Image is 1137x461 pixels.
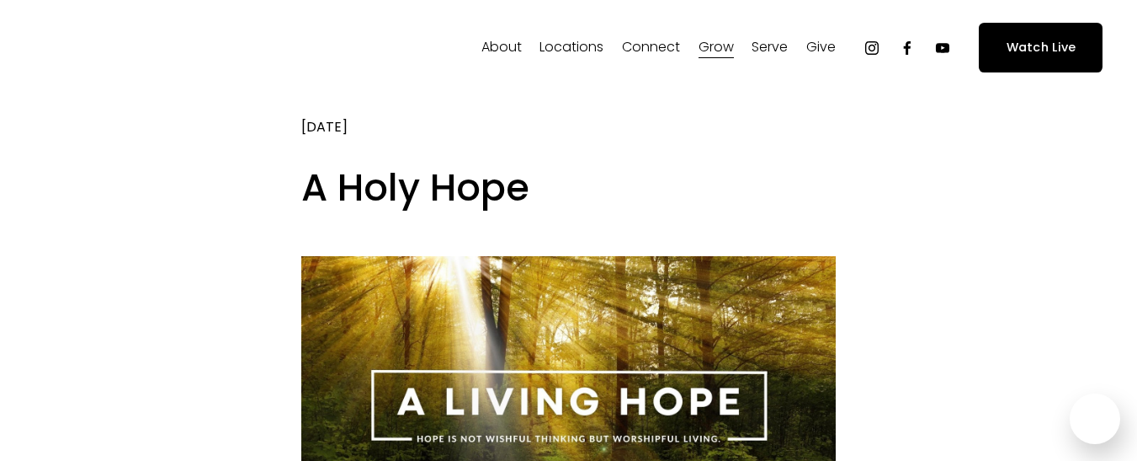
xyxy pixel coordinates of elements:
a: folder dropdown [539,35,603,62]
a: folder dropdown [481,35,522,62]
span: Give [806,35,836,60]
span: Serve [752,35,788,60]
a: folder dropdown [622,35,680,62]
a: Watch Live [979,23,1102,72]
a: folder dropdown [752,35,788,62]
span: About [481,35,522,60]
a: Instagram [863,40,880,56]
a: folder dropdown [806,35,836,62]
a: folder dropdown [699,35,734,62]
a: Facebook [899,40,916,56]
h1: A Holy Hope [301,162,836,215]
img: Fellowship Memphis [35,31,269,65]
span: Connect [622,35,680,60]
span: [DATE] [301,117,348,137]
span: Locations [539,35,603,60]
span: Grow [699,35,734,60]
a: YouTube [934,40,951,56]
